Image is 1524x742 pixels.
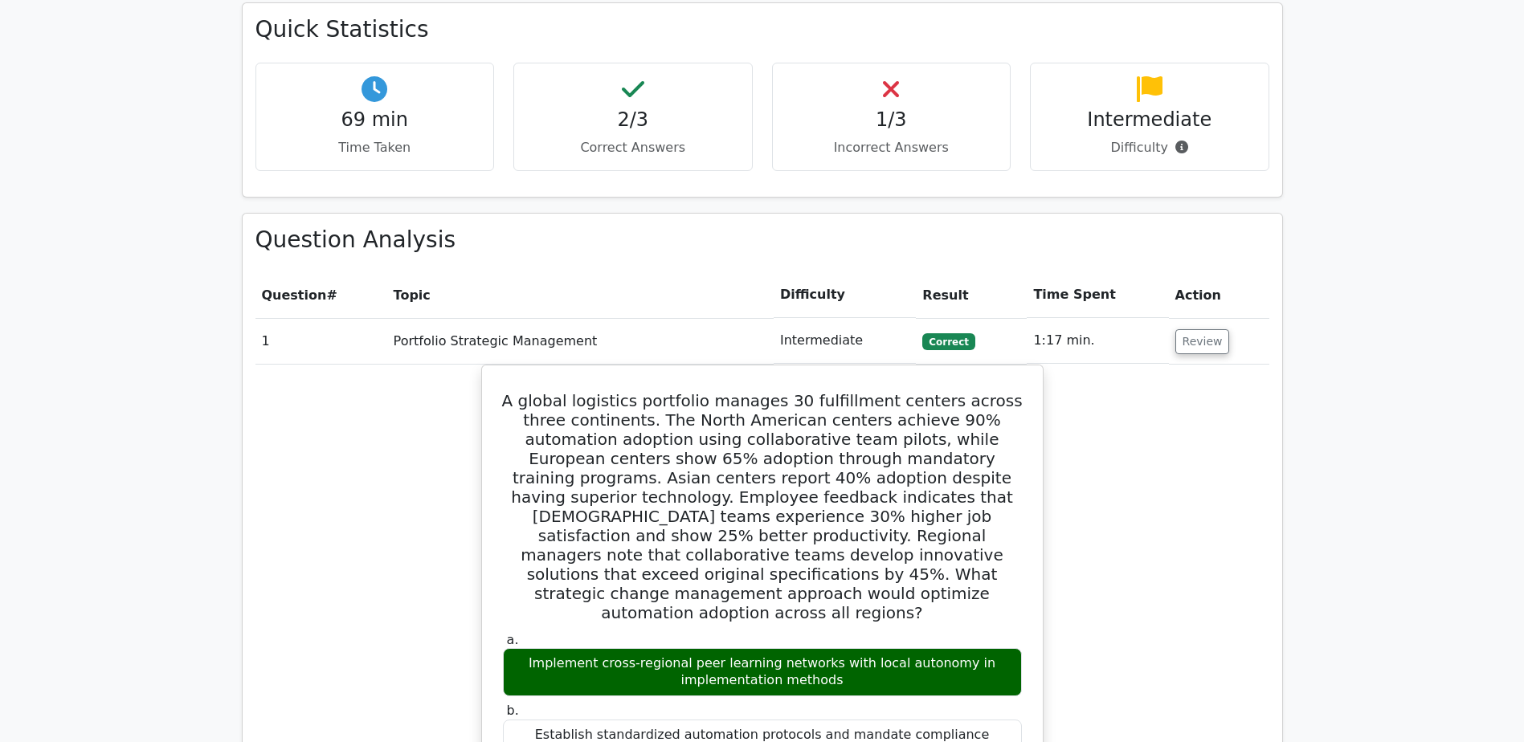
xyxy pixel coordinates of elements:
span: Correct [922,333,974,349]
th: Difficulty [774,272,916,318]
h4: 2/3 [527,108,739,132]
p: Incorrect Answers [786,138,998,157]
h4: 1/3 [786,108,998,132]
td: Portfolio Strategic Management [387,318,774,364]
h3: Question Analysis [255,226,1269,254]
th: Time Spent [1027,272,1168,318]
h4: Intermediate [1044,108,1256,132]
span: b. [507,703,519,718]
td: 1:17 min. [1027,318,1168,364]
button: Review [1175,329,1230,354]
p: Difficulty [1044,138,1256,157]
h4: 69 min [269,108,481,132]
div: Implement cross-regional peer learning networks with local autonomy in implementation methods [503,648,1022,696]
th: Topic [387,272,774,318]
td: Intermediate [774,318,916,364]
h3: Quick Statistics [255,16,1269,43]
p: Time Taken [269,138,481,157]
th: Action [1169,272,1269,318]
span: Question [262,287,327,303]
p: Correct Answers [527,138,739,157]
td: 1 [255,318,387,364]
h5: A global logistics portfolio manages 30 fulfillment centers across three continents. The North Am... [501,391,1023,622]
span: a. [507,632,519,647]
th: Result [916,272,1027,318]
th: # [255,272,387,318]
